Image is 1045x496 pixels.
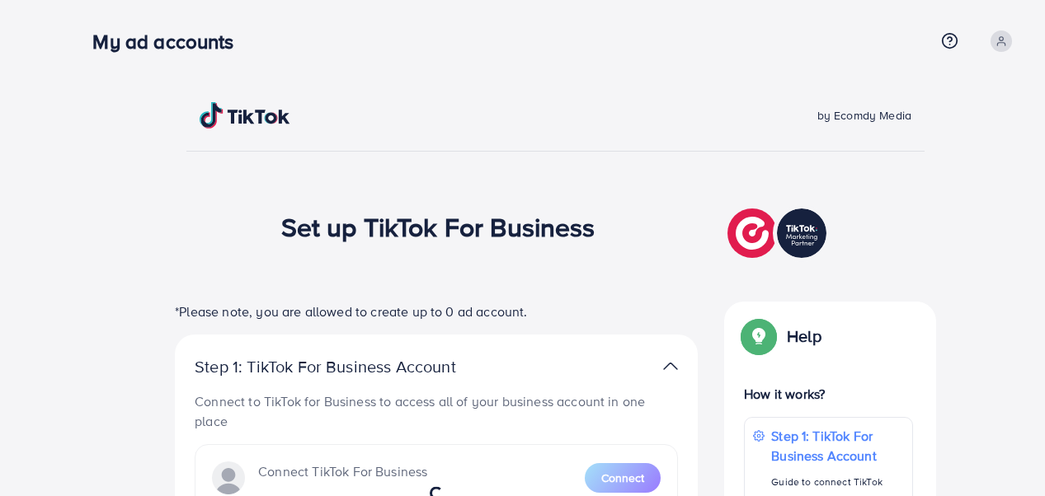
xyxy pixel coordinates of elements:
[200,102,290,129] img: TikTok
[817,107,911,124] span: by Ecomdy Media
[744,321,774,351] img: Popup guide
[175,302,698,321] p: *Please note, you are allowed to create up to 0 ad account.
[663,354,678,378] img: TikTok partner
[92,30,247,54] h3: My ad accounts
[771,426,904,466] p: Step 1: TikTok For Business Account
[744,384,913,404] p: How it works?
[195,357,508,377] p: Step 1: TikTok For Business Account
[281,211,595,242] h1: Set up TikTok For Business
[787,326,821,346] p: Help
[727,204,831,262] img: TikTok partner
